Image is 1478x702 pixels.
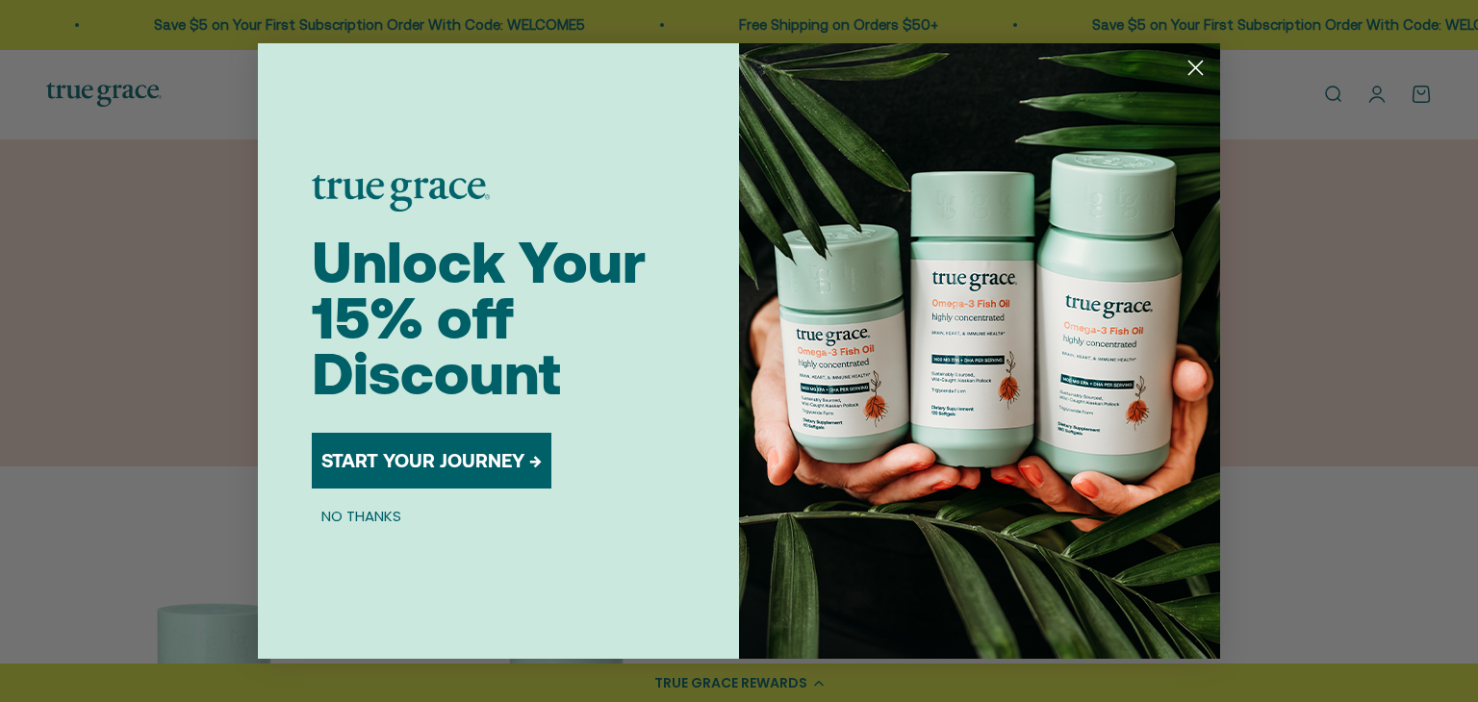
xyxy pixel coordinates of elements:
[312,175,490,212] img: logo placeholder
[312,433,551,489] button: START YOUR JOURNEY →
[1179,51,1212,85] button: Close dialog
[312,504,411,527] button: NO THANKS
[312,229,646,407] span: Unlock Your 15% off Discount
[739,43,1220,659] img: 098727d5-50f8-4f9b-9554-844bb8da1403.jpeg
